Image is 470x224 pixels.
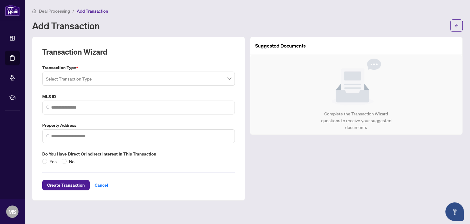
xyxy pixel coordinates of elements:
img: logo [5,5,20,16]
button: Cancel [90,180,113,190]
label: MLS ID [42,93,235,100]
h1: Add Transaction [32,21,100,31]
button: Create Transaction [42,180,90,190]
label: Transaction Type [42,64,235,71]
span: home [32,9,36,13]
div: Complete the Transaction Wizard questions to receive your suggested documents [314,110,398,131]
span: No [67,158,77,165]
img: search_icon [46,106,50,109]
button: Open asap [445,202,464,221]
label: Property Address [42,122,235,129]
span: arrow-left [454,23,459,28]
span: MS [8,207,16,216]
span: Create Transaction [47,180,85,190]
h2: Transaction Wizard [42,47,107,57]
img: search_icon [46,134,50,138]
span: Deal Processing [39,8,70,14]
span: Yes [47,158,59,165]
span: Add Transaction [77,8,108,14]
label: Do you have direct or indirect interest in this transaction [42,151,235,157]
img: Null State Icon [332,59,381,106]
li: / [72,7,74,15]
span: Cancel [95,180,108,190]
article: Suggested Documents [255,42,306,50]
